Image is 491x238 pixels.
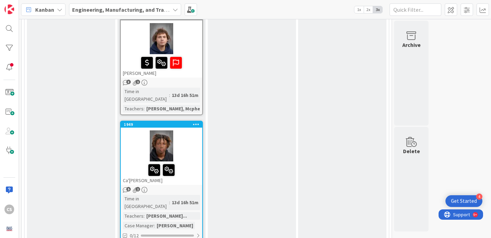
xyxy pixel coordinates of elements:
[136,187,140,191] span: 1
[154,222,155,229] span: :
[4,4,14,14] img: Visit kanbanzone.com
[14,1,31,9] span: Support
[476,194,482,200] div: 4
[123,105,144,112] div: Teachers
[451,198,477,205] div: Get Started
[364,6,373,13] span: 2x
[354,6,364,13] span: 1x
[126,187,131,191] span: 5
[126,80,131,84] span: 3
[145,105,215,112] div: [PERSON_NAME], Mcphet, Fi...
[390,3,441,16] input: Quick Filter...
[121,14,202,78] div: 1951[PERSON_NAME]
[121,121,202,128] div: 1949
[121,121,202,185] div: 1949Ca'[PERSON_NAME]
[445,195,482,207] div: Open Get Started checklist, remaining modules: 4
[136,80,140,84] span: 1
[123,222,154,229] div: Case Manager
[170,91,200,99] div: 13d 16h 51m
[123,195,169,210] div: Time in [GEOGRAPHIC_DATA]
[402,41,421,49] div: Archive
[4,224,14,234] img: avatar
[121,54,202,78] div: [PERSON_NAME]
[35,6,54,14] span: Kanban
[121,161,202,185] div: Ca'[PERSON_NAME]
[169,91,170,99] span: :
[35,3,38,8] div: 9+
[373,6,382,13] span: 3x
[123,88,169,103] div: Time in [GEOGRAPHIC_DATA]
[4,205,14,214] div: CS
[144,105,145,112] span: :
[124,122,202,127] div: 1949
[145,212,189,220] div: [PERSON_NAME]...
[144,212,145,220] span: :
[403,147,420,155] div: Delete
[155,222,195,229] div: [PERSON_NAME]
[170,199,200,206] div: 13d 16h 51m
[120,13,203,115] a: 1951[PERSON_NAME]Time in [GEOGRAPHIC_DATA]:13d 16h 51mTeachers:[PERSON_NAME], Mcphet, Fi...
[72,6,194,13] b: Engineering, Manufacturing, and Transportation
[123,212,144,220] div: Teachers
[169,199,170,206] span: :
